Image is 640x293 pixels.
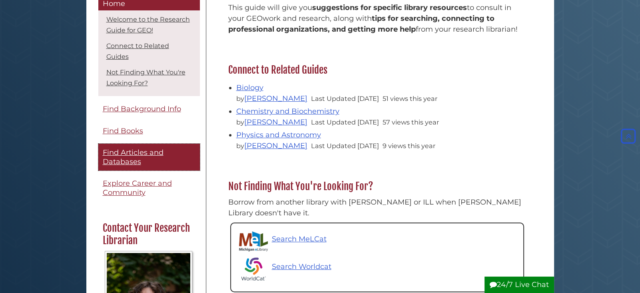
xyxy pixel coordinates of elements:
[239,231,268,251] img: Michigan eLibrary
[244,94,307,103] a: [PERSON_NAME]
[228,3,511,23] span: to consult in your GEO
[239,231,327,251] a: Search MeLCat
[272,234,327,245] p: Search MeLCat
[98,122,200,140] a: Find Books
[236,142,309,150] span: by
[312,3,467,12] span: suggestions for specific library resources
[263,14,372,23] span: work and research, along with
[236,130,321,139] a: Physics and Astronomy
[103,179,172,197] span: Explore Career and Community
[98,144,200,171] a: Find Articles and Databases
[103,149,163,167] span: Find Articles and Databases
[311,142,379,150] span: Last Updated [DATE]
[272,261,331,272] p: Search Worldcat
[239,255,268,283] img: Worldcat
[224,180,530,193] h2: Not Finding What You're Looking For?
[236,94,309,102] span: by
[228,197,526,219] p: Borrow from another library with [PERSON_NAME] or ILL when [PERSON_NAME] Library doesn't have it.
[103,105,181,114] span: Find Background Info
[244,118,307,126] a: [PERSON_NAME]
[311,94,379,102] span: Last Updated [DATE]
[311,118,379,126] span: Last Updated [DATE]
[106,42,169,61] a: Connect to Related Guides
[383,94,437,102] span: 51 views this year
[383,142,435,150] span: 9 views this year
[224,64,530,76] h2: Connect to Related Guides
[236,107,339,116] a: Chemistry and Biochemistry
[236,118,309,126] span: by
[619,132,638,141] a: Back to Top
[416,25,518,34] span: from your research librarian!
[103,126,143,135] span: Find Books
[98,100,200,118] a: Find Background Info
[383,118,439,126] span: 57 views this year
[228,14,494,34] span: tips for searching, connecting to professional organizations, and getting more help
[236,83,263,92] a: Biology
[239,255,515,283] a: Search Worldcat
[106,16,190,34] a: Welcome to the Research Guide for GEO!
[228,3,312,12] span: This guide will give you
[244,141,307,150] a: [PERSON_NAME]
[98,175,200,202] a: Explore Career and Community
[106,69,185,87] a: Not Finding What You're Looking For?
[484,277,554,293] button: 24/7 Live Chat
[99,222,199,247] h2: Contact Your Research Librarian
